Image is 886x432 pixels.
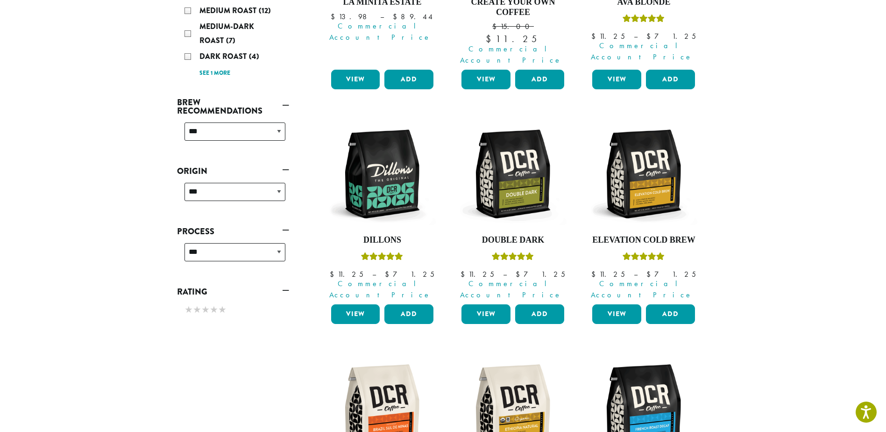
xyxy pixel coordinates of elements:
[623,13,665,27] div: Rated 5.00 out of 5
[330,269,363,279] bdi: 11.25
[329,120,436,301] a: DillonsRated 5.00 out of 5 Commercial Account Price
[330,269,338,279] span: $
[646,269,696,279] bdi: 71.25
[459,120,567,301] a: Double DarkRated 4.50 out of 5 Commercial Account Price
[331,70,380,89] a: View
[331,12,371,22] bdi: 13.98
[177,163,289,179] a: Origin
[590,120,697,228] img: DCR-12oz-Elevation-Cold-Brew-Stock-scaled.png
[177,179,289,212] div: Origin
[646,304,695,324] button: Add
[592,304,641,324] a: View
[226,35,235,46] span: (7)
[461,304,510,324] a: View
[461,269,468,279] span: $
[177,239,289,273] div: Process
[646,31,696,41] bdi: 71.25
[201,303,210,317] span: ★
[515,70,564,89] button: Add
[384,304,433,324] button: Add
[177,94,289,119] a: Brew Recommendations
[459,120,567,228] img: DCR-12oz-Double-Dark-Stock-scaled.png
[461,269,494,279] bdi: 11.25
[325,21,436,43] span: Commercial Account Price
[646,70,695,89] button: Add
[516,269,524,279] span: $
[384,70,433,89] button: Add
[218,303,227,317] span: ★
[393,12,434,22] bdi: 89.44
[492,22,500,31] span: $
[590,235,697,245] h4: Elevation Cold Brew
[328,120,436,228] img: DCR-12oz-Dillons-Stock-scaled.png
[331,304,380,324] a: View
[461,70,510,89] a: View
[503,269,507,279] span: –
[492,22,534,31] bdi: 15.00
[592,70,641,89] a: View
[361,251,403,265] div: Rated 5.00 out of 5
[184,303,193,317] span: ★
[177,223,289,239] a: Process
[634,31,638,41] span: –
[331,12,339,22] span: $
[486,33,496,45] span: $
[591,269,599,279] span: $
[586,40,697,63] span: Commercial Account Price
[586,278,697,301] span: Commercial Account Price
[329,235,436,245] h4: Dillons
[646,31,654,41] span: $
[515,304,564,324] button: Add
[380,12,384,22] span: –
[623,251,665,265] div: Rated 5.00 out of 5
[325,278,436,301] span: Commercial Account Price
[249,51,259,62] span: (4)
[591,31,599,41] span: $
[492,251,534,265] div: Rated 4.50 out of 5
[193,303,201,317] span: ★
[177,119,289,152] div: Brew Recommendations
[177,300,289,321] div: Rating
[372,269,376,279] span: –
[455,278,567,301] span: Commercial Account Price
[646,269,654,279] span: $
[455,43,567,66] span: Commercial Account Price
[634,269,638,279] span: –
[210,303,218,317] span: ★
[393,12,401,22] span: $
[516,269,565,279] bdi: 71.25
[259,5,271,16] span: (12)
[385,269,393,279] span: $
[199,69,230,78] a: See 1 more
[199,51,249,62] span: Dark Roast
[459,235,567,245] h4: Double Dark
[591,269,625,279] bdi: 11.25
[177,284,289,300] a: Rating
[591,31,625,41] bdi: 11.25
[486,33,540,45] bdi: 11.25
[385,269,434,279] bdi: 71.25
[590,120,697,301] a: Elevation Cold BrewRated 5.00 out of 5 Commercial Account Price
[199,5,259,16] span: Medium Roast
[199,21,254,46] span: Medium-Dark Roast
